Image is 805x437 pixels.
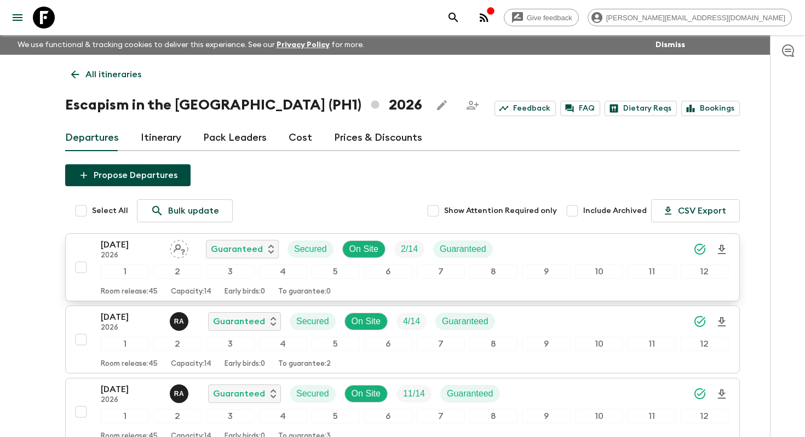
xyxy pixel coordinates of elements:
[396,313,427,330] div: Trip Fill
[442,315,488,328] p: Guaranteed
[65,125,119,151] a: Departures
[213,315,265,328] p: Guaranteed
[141,125,181,151] a: Itinerary
[394,240,424,258] div: Trip Fill
[259,264,307,279] div: 4
[170,315,191,324] span: Rupert Andres
[101,287,158,296] p: Room release: 45
[417,264,465,279] div: 7
[206,409,254,423] div: 3
[628,409,676,423] div: 11
[225,360,265,369] p: Early birds: 0
[462,94,484,116] span: Share this itinerary
[101,311,161,324] p: [DATE]
[13,35,369,55] p: We use functional & tracking cookies to deliver this experience. See our for more.
[290,313,336,330] div: Secured
[693,243,706,256] svg: Synced Successfully
[101,360,158,369] p: Room release: 45
[522,409,570,423] div: 9
[101,264,149,279] div: 1
[344,313,388,330] div: On Site
[259,409,307,423] div: 4
[442,7,464,28] button: search adventures
[575,337,623,351] div: 10
[504,9,579,26] a: Give feedback
[101,396,161,405] p: 2026
[312,409,360,423] div: 5
[680,264,728,279] div: 12
[469,337,517,351] div: 8
[211,243,263,256] p: Guaranteed
[259,337,307,351] div: 4
[290,385,336,403] div: Secured
[203,125,267,151] a: Pack Leaders
[715,315,728,329] svg: Download Onboarding
[206,337,254,351] div: 3
[680,337,728,351] div: 12
[296,315,329,328] p: Secured
[101,383,161,396] p: [DATE]
[600,14,791,22] span: [PERSON_NAME][EMAIL_ADDRESS][DOMAIN_NAME]
[168,204,219,217] p: Bulk update
[715,388,728,401] svg: Download Onboarding
[364,409,412,423] div: 6
[715,243,728,256] svg: Download Onboarding
[65,233,740,301] button: [DATE]2026Assign pack leaderGuaranteedSecuredOn SiteTrip FillGuaranteed123456789101112Room releas...
[522,264,570,279] div: 9
[170,388,191,396] span: Rupert Andres
[206,264,254,279] div: 3
[560,101,600,116] a: FAQ
[171,360,211,369] p: Capacity: 14
[278,360,331,369] p: To guarantee: 2
[349,243,378,256] p: On Site
[170,243,188,252] span: Assign pack leader
[403,315,420,328] p: 4 / 14
[287,240,334,258] div: Secured
[65,64,147,85] a: All itineraries
[583,205,647,216] span: Include Archived
[101,238,161,251] p: [DATE]
[469,264,517,279] div: 8
[101,251,161,260] p: 2026
[225,287,265,296] p: Early birds: 0
[693,387,706,400] svg: Synced Successfully
[101,324,161,332] p: 2026
[431,94,453,116] button: Edit this itinerary
[401,243,418,256] p: 2 / 14
[575,409,623,423] div: 10
[174,389,185,398] p: R A
[277,41,330,49] a: Privacy Policy
[170,384,191,403] button: RA
[85,68,141,81] p: All itineraries
[342,240,386,258] div: On Site
[681,101,740,116] a: Bookings
[440,243,486,256] p: Guaranteed
[352,387,381,400] p: On Site
[651,199,740,222] button: CSV Export
[312,264,360,279] div: 5
[364,264,412,279] div: 6
[521,14,578,22] span: Give feedback
[628,264,676,279] div: 11
[444,205,557,216] span: Show Attention Required only
[447,387,493,400] p: Guaranteed
[137,199,233,222] a: Bulk update
[153,409,202,423] div: 2
[65,164,191,186] button: Propose Departures
[344,385,388,403] div: On Site
[153,337,202,351] div: 2
[171,287,211,296] p: Capacity: 14
[693,315,706,328] svg: Synced Successfully
[334,125,422,151] a: Prices & Discounts
[289,125,312,151] a: Cost
[522,337,570,351] div: 9
[364,337,412,351] div: 6
[417,337,465,351] div: 7
[213,387,265,400] p: Guaranteed
[7,7,28,28] button: menu
[469,409,517,423] div: 8
[174,317,185,326] p: R A
[628,337,676,351] div: 11
[92,205,128,216] span: Select All
[296,387,329,400] p: Secured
